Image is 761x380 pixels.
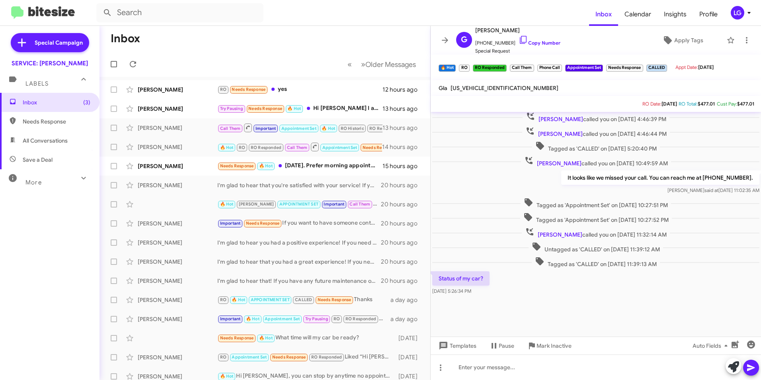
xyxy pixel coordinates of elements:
[239,145,245,150] span: RO
[532,257,660,268] span: Tagged as 'CALLED' on [DATE] 11:39:13 AM
[439,84,447,92] span: Gla
[675,64,698,70] span: Appt Date:
[661,101,677,107] span: [DATE]
[217,277,381,285] div: I'm glad to hear that! If you have any future maintenance or repair needs, feel free to reach out...
[287,145,308,150] span: Call Them
[220,202,234,207] span: 🔥 Hot
[251,145,281,150] span: RO Responded
[522,126,670,138] span: called you on [DATE] 4:46:44 PM
[232,297,245,302] span: 🔥 Hot
[674,33,703,47] span: Apply Tags
[220,316,241,321] span: Important
[475,35,560,47] span: [PHONE_NUMBER]
[538,231,582,238] span: [PERSON_NAME]
[311,355,342,360] span: RO Responded
[217,314,390,323] div: Hi [PERSON_NAME],Yes, we’re still offering our Service A special at $299 + tax (about half-off), ...
[138,162,217,170] div: [PERSON_NAME]
[382,162,424,170] div: 15 hours ago
[698,64,714,70] span: [DATE]
[272,355,306,360] span: Needs Response
[356,56,421,72] button: Next
[217,333,395,343] div: What time will my car be ready?
[369,126,417,131] span: RO Responded Historic
[522,227,670,239] span: called you on [DATE] 11:32:14 AM
[138,105,217,113] div: [PERSON_NAME]
[349,202,370,207] span: Call Them
[693,3,724,26] a: Profile
[618,3,658,26] a: Calendar
[23,98,90,106] span: Inbox
[23,156,53,164] span: Save a Deal
[11,33,89,52] a: Special Campaign
[265,316,300,321] span: Appointment Set
[138,124,217,132] div: [PERSON_NAME]
[686,339,737,353] button: Auto Fields
[537,65,562,72] small: Phone Call
[232,355,267,360] span: Appointment Set
[220,374,234,379] span: 🔥 Hot
[217,181,381,189] div: I'm glad to hear that you're satisfied with your service! If you need to schedule any future main...
[475,25,560,35] span: [PERSON_NAME]
[287,106,301,111] span: 🔥 Hot
[390,296,424,304] div: a day ago
[381,239,424,247] div: 20 hours ago
[363,145,396,150] span: Needs Response
[565,65,603,72] small: Appointment Set
[537,339,572,353] span: Mark Inactive
[138,315,217,323] div: [PERSON_NAME]
[322,145,357,150] span: Appointment Set
[347,59,352,69] span: «
[538,130,583,137] span: [PERSON_NAME]
[96,3,263,22] input: Search
[324,202,344,207] span: Important
[459,65,469,72] small: RO
[431,339,483,353] button: Templates
[334,316,340,321] span: RO
[217,85,382,94] div: yes
[561,170,759,185] p: It looks like we missed your call. You can reach me at [PHONE_NUMBER].
[667,187,759,193] span: [PERSON_NAME] [DATE] 11:02:35 AM
[217,258,381,266] div: I'm glad to hear that you had a great experience! If you need to schedule your next service or ma...
[679,101,698,107] span: RO Total:
[381,219,424,227] div: 20 hours ago
[35,39,83,47] span: Special Campaign
[23,137,68,145] span: All Conversations
[217,161,382,170] div: [DATE]. Prefer morning appointment and will wait at the dealership for service to be completed. P...
[138,258,217,266] div: [PERSON_NAME]
[138,219,217,227] div: [PERSON_NAME]
[220,221,241,226] span: Important
[724,6,752,20] button: LG
[220,163,254,168] span: Needs Response
[521,339,578,353] button: Mark Inactive
[217,142,382,152] div: Status of my car?
[305,316,328,321] span: Try Pausing
[217,219,381,228] div: If you want to have someone contact me, that would be great. Thanks
[698,101,715,107] span: $477.01
[395,334,424,342] div: [DATE]
[537,160,581,167] span: [PERSON_NAME]
[381,200,424,208] div: 20 hours ago
[341,126,364,131] span: RO Historic
[256,126,276,131] span: Important
[279,202,318,207] span: APPOINTMENT SET
[295,297,312,302] span: CALLED
[217,200,381,209] div: Sounds good! We'll call or text you once everything is ready on the same day. Thank you for your ...
[539,116,583,123] span: [PERSON_NAME]
[138,86,217,94] div: [PERSON_NAME]
[381,181,424,189] div: 20 hours ago
[217,239,381,247] div: I'm glad to hear you had a positive experience! If you need to book your next appointment or have...
[361,59,365,69] span: »
[217,295,390,304] div: Thanks
[589,3,618,26] a: Inbox
[521,156,671,167] span: called you on [DATE] 10:49:59 AM
[25,80,49,87] span: Labels
[642,33,723,47] button: Apply Tags
[529,242,663,253] span: Untagged as 'CALLED' on [DATE] 11:39:12 AM
[259,163,273,168] span: 🔥 Hot
[217,104,382,113] div: Hi [PERSON_NAME] I actually think the valet pickup and drop off would be very helpful. Can we do ...
[382,86,424,94] div: 12 hours ago
[138,296,217,304] div: [PERSON_NAME]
